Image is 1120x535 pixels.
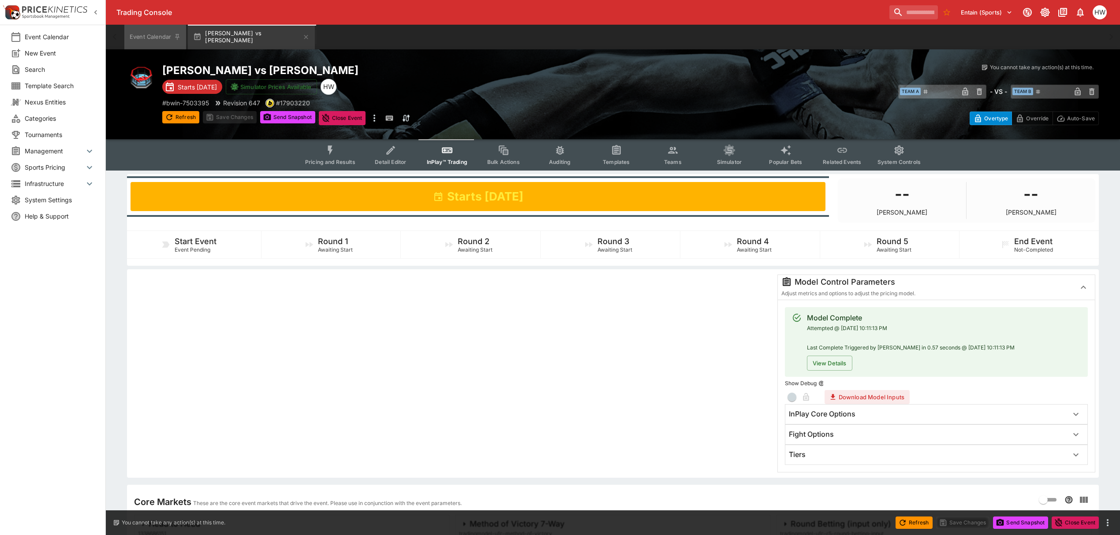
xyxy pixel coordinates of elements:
span: Awaiting Start [737,246,772,253]
h5: Round 4 [737,236,769,246]
div: Harrison Walker [1093,5,1107,19]
span: Team B [1012,88,1033,95]
span: Attempted @ [DATE] 10:11:13 PM Last Complete Triggered by [PERSON_NAME] in 0.57 seconds @ [DATE] ... [807,325,1015,351]
button: Close Event [1052,516,1099,529]
img: mma.png [127,63,155,92]
h6: - VS - [990,87,1007,96]
p: You cannot take any action(s) at this time. [122,519,225,527]
span: Event Pending [175,246,210,253]
button: [PERSON_NAME] vs [PERSON_NAME] [188,25,315,49]
div: bwin [265,99,274,108]
span: Simulator [717,159,742,165]
span: System Settings [25,195,95,204]
span: Event Calendar [25,32,95,41]
h5: Start Event [175,236,217,246]
button: Download Model Inputs [825,390,910,404]
div: Event type filters [298,139,928,171]
p: Show Debug [785,379,817,387]
img: Sportsbook Management [22,15,70,19]
button: Harrison Walker [1090,3,1109,22]
button: Simulator Prices Available [226,79,317,94]
h1: Starts [DATE] [447,189,523,204]
p: You cannot take any action(s) at this time. [990,63,1094,71]
button: Send Snapshot [260,111,315,123]
button: more [1102,517,1113,528]
button: Refresh [896,516,933,529]
div: Harry Walker [321,79,336,95]
p: Copy To Clipboard [276,98,310,108]
span: New Event [25,48,95,58]
p: These are the core event markets that drive the event. Please use in conjunction with the event p... [193,499,462,508]
p: Overtype [984,114,1008,123]
span: Auditing [549,159,571,165]
img: PriceKinetics Logo [3,4,20,21]
input: search [889,5,938,19]
h5: Round 1 [318,236,348,246]
span: Bulk Actions [487,159,520,165]
img: PriceKinetics [22,6,87,13]
p: Auto-Save [1067,114,1095,123]
span: Awaiting Start [877,246,911,253]
button: Notifications [1072,4,1088,20]
button: Documentation [1055,4,1071,20]
span: Related Events [823,159,861,165]
h6: Tiers [789,450,806,459]
button: more [369,111,380,125]
span: Help & Support [25,212,95,221]
h5: Round 2 [458,236,489,246]
h6: InPlay Core Options [789,409,855,419]
h5: Round 5 [877,236,908,246]
span: InPlay™ Trading [427,159,467,165]
button: Connected to PK [1019,4,1035,20]
button: No Bookmarks [940,5,954,19]
span: Popular Bets [769,159,802,165]
span: Management [25,146,84,156]
span: Pricing and Results [305,159,355,165]
button: Refresh [162,111,199,123]
img: bwin.png [266,99,274,107]
h5: Round 3 [597,236,629,246]
p: Revision 647 [223,98,260,108]
p: Copy To Clipboard [162,98,209,108]
button: Override [1012,111,1053,125]
button: Event Calendar [124,25,186,49]
p: Starts [DATE] [178,82,217,92]
button: Send Snapshot [993,516,1048,529]
span: Sports Pricing [25,163,84,172]
h1: -- [895,182,910,206]
button: Auto-Save [1053,111,1099,125]
button: View Details [807,356,852,371]
span: Templates [603,159,630,165]
span: Search [25,65,95,74]
h1: -- [1023,182,1038,206]
span: Awaiting Start [597,246,632,253]
span: Detail Editor [375,159,406,165]
span: Categories [25,114,95,123]
p: Override [1026,114,1049,123]
button: Show Debug [818,380,825,386]
button: Close Event [319,111,366,125]
button: Select Tenant [956,5,1018,19]
span: Teams [664,159,682,165]
h4: Core Markets [134,496,191,508]
button: Overtype [970,111,1012,125]
span: Adjust metrics and options to adjust the pricing model. [781,290,915,297]
h2: Copy To Clipboard [162,63,631,77]
div: Model Complete [807,312,1015,323]
span: Not-Completed [1014,246,1053,253]
button: Toggle light/dark mode [1037,4,1053,20]
div: Start From [970,111,1099,125]
div: Trading Console [116,8,886,17]
p: [PERSON_NAME] [877,209,927,215]
span: System Controls [877,159,921,165]
span: Awaiting Start [458,246,493,253]
span: Template Search [25,81,95,90]
span: Team A [900,88,921,95]
div: Model Control Parameters [781,277,1068,287]
span: Infrastructure [25,179,84,188]
span: Tournaments [25,130,95,139]
h6: Fight Options [789,430,834,439]
p: [PERSON_NAME] [1006,209,1057,215]
span: Nexus Entities [25,97,95,107]
h5: End Event [1014,236,1053,246]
